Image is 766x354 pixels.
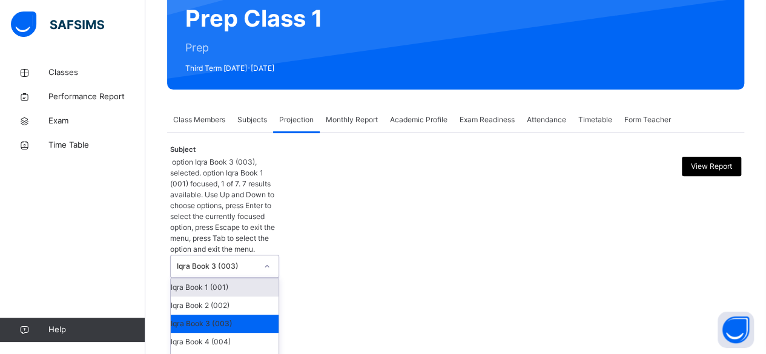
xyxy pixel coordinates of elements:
span: Attendance [527,114,566,125]
span: Class Members [173,114,225,125]
div: Iqra Book 4 (004) [171,333,279,351]
span: View Report [691,161,732,172]
span: Academic Profile [390,114,447,125]
span: Subjects [237,114,267,125]
button: Open asap [718,312,754,348]
span: Exam Readiness [460,114,515,125]
span: Time Table [48,139,145,151]
span: option Iqra Book 3 (003), selected. [170,157,257,177]
span: Form Teacher [624,114,671,125]
div: Iqra Book 3 (003) [177,261,257,272]
div: Iqra Book 2 (002) [171,297,279,315]
span: Help [48,324,145,336]
span: Exam [48,115,145,127]
span: option Iqra Book 1 (001) focused, 1 of 7. 7 results available. Use Up and Down to choose options,... [170,168,275,254]
span: Subject [170,145,196,155]
div: Iqra Book 3 (003) [171,315,279,333]
div: Iqra Book 1 (001) [171,278,279,297]
span: Classes [48,67,145,79]
img: safsims [11,11,104,37]
span: Timetable [578,114,612,125]
span: Performance Report [48,91,145,103]
span: Projection [279,114,314,125]
span: Monthly Report [326,114,378,125]
span: Third Term [DATE]-[DATE] [185,63,323,74]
